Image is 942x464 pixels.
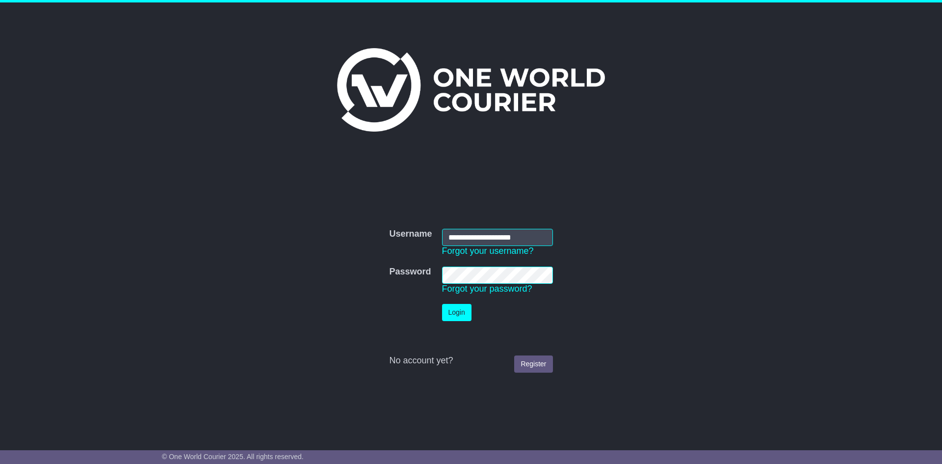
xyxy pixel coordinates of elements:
label: Password [389,267,431,277]
div: No account yet? [389,355,552,366]
a: Register [514,355,552,373]
span: © One World Courier 2025. All rights reserved. [162,453,304,461]
label: Username [389,229,432,240]
a: Forgot your password? [442,284,532,294]
a: Forgot your username? [442,246,534,256]
button: Login [442,304,471,321]
img: One World [337,48,605,132]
